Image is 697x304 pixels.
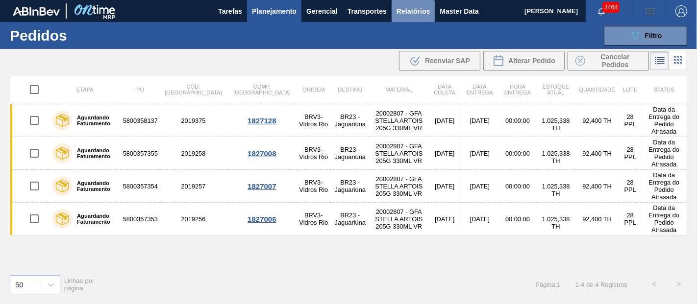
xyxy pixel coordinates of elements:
td: [DATE] [461,104,499,137]
div: 1827128 [229,117,295,125]
span: Master Data [440,5,478,17]
td: [DATE] [428,137,461,170]
span: Comp. [GEOGRAPHIC_DATA] [233,84,290,95]
td: 5800358137 [122,104,159,137]
td: 28 PPL [619,104,642,137]
td: 28 PPL [619,137,642,170]
td: 5800357354 [122,170,159,203]
td: 00:00:00 [498,104,537,137]
td: [DATE] [428,104,461,137]
td: 2019375 [159,104,227,137]
td: BR23 - Jaguariúna [331,170,370,203]
td: [DATE] [461,137,499,170]
td: [DATE] [428,203,461,235]
div: Visão em Lista [650,51,669,70]
span: Filtro [645,32,662,40]
label: Aguardando Faturamento [72,147,118,159]
div: Alterar Pedido [483,51,565,70]
td: [DATE] [461,170,499,203]
div: 1827008 [229,149,295,158]
a: Aguardando Faturamento58003573542019257BRV3-Vidros RioBR23 - Jaguariúna20002807 - GFA STELLA ARTO... [10,170,687,203]
td: 00:00:00 [498,137,537,170]
div: 50 [15,281,24,289]
td: BRV3-Vidros Rio [297,203,331,235]
td: Data da Entrega do Pedido Atrasada [642,203,687,235]
span: Transportes [348,5,387,17]
span: Linhas por página [64,277,95,292]
span: Etapa [76,87,94,93]
td: BRV3-Vidros Rio [297,170,331,203]
td: 00:00:00 [498,170,537,203]
td: 5800357355 [122,137,159,170]
span: Material [385,87,412,93]
td: 5800357353 [122,203,159,235]
td: [DATE] [461,203,499,235]
td: 20002807 - GFA STELLA ARTOIS 205G 330ML VR [370,170,428,203]
div: 1827007 [229,182,295,190]
button: > [667,272,691,297]
td: [DATE] [428,170,461,203]
span: Data coleta [434,84,455,95]
label: Aguardando Faturamento [72,115,118,126]
img: Logout [675,5,687,17]
div: Reenviar SAP [399,51,480,70]
img: userActions [644,5,656,17]
img: TNhmsLtSVTkK8tSr43FrP2fwEKptu5GPRR3wAAAABJRU5ErkJggg== [13,7,60,16]
span: 1.025,338 TH [542,150,570,164]
td: BR23 - Jaguariúna [331,137,370,170]
span: Hora Entrega [504,84,531,95]
td: Data da Entrega do Pedido Atrasada [642,137,687,170]
label: Aguardando Faturamento [72,213,118,225]
td: Data da Entrega do Pedido Atrasada [642,170,687,203]
span: Relatórios [397,5,430,17]
div: Visão em Cards [669,51,687,70]
button: < [642,272,667,297]
span: Destino [338,87,362,93]
td: 00:00:00 [498,203,537,235]
span: Estoque atual [543,84,570,95]
a: Aguardando Faturamento58003581372019375BRV3-Vidros RioBR23 - Jaguariúna20002807 - GFA STELLA ARTO... [10,104,687,137]
td: 92,400 TH [575,203,619,235]
td: 92,400 TH [575,137,619,170]
span: Alterar Pedido [508,57,555,65]
span: Planejamento [252,5,297,17]
td: 20002807 - GFA STELLA ARTOIS 205G 330ML VR [370,203,428,235]
span: Tarefas [218,5,242,17]
span: Origem [302,87,324,93]
span: Gerencial [306,5,338,17]
button: Filtro [604,26,687,46]
span: PO [136,87,144,93]
span: 1.025,338 TH [542,183,570,197]
span: Status [654,87,674,93]
td: 2019257 [159,170,227,203]
span: Página : 1 [535,281,560,288]
div: 1827006 [229,215,295,223]
span: 1.025,338 TH [542,117,570,132]
td: 20002807 - GFA STELLA ARTOIS 205G 330ML VR [370,137,428,170]
td: BR23 - Jaguariúna [331,104,370,137]
td: 28 PPL [619,203,642,235]
td: Data da Entrega do Pedido Atrasada [642,104,687,137]
span: 1.025,338 TH [542,215,570,230]
div: Cancelar Pedidos em Massa [568,51,649,70]
span: Reenviar SAP [425,57,470,65]
a: Aguardando Faturamento58003573552019258BRV3-Vidros RioBR23 - Jaguariúna20002807 - GFA STELLA ARTO... [10,137,687,170]
td: 2019258 [159,137,227,170]
td: 20002807 - GFA STELLA ARTOIS 205G 330ML VR [370,104,428,137]
td: 92,400 TH [575,104,619,137]
td: BRV3-Vidros Rio [297,137,331,170]
a: Aguardando Faturamento58003573532019256BRV3-Vidros RioBR23 - Jaguariúna20002807 - GFA STELLA ARTO... [10,203,687,235]
button: Notificações [586,4,617,18]
td: 2019256 [159,203,227,235]
span: 3468 [602,2,620,13]
span: Cancelar Pedidos [589,53,641,69]
span: Cód. [GEOGRAPHIC_DATA] [165,84,222,95]
label: Aguardando Faturamento [72,180,118,192]
span: Data entrega [467,84,493,95]
td: 92,400 TH [575,170,619,203]
td: 28 PPL [619,170,642,203]
button: Cancelar Pedidos [568,51,649,70]
span: Quantidade [579,87,615,93]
